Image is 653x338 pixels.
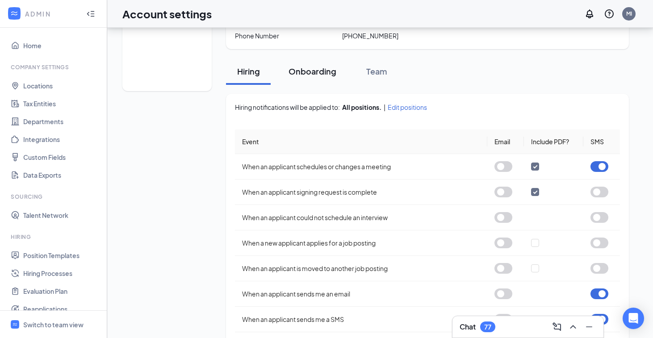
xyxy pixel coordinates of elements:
[235,230,487,256] td: When a new applicant applies for a job posting
[524,129,583,154] th: Include PDF?
[342,103,381,112] div: All positions.
[235,154,487,179] td: When an applicant schedules or changes a meeting
[235,256,487,281] td: When an applicant is moved to another job posting
[235,103,340,112] span: Hiring notifications will be applied to:
[235,129,487,154] th: Event
[10,9,19,18] svg: WorkstreamLogo
[23,300,100,318] a: Reapplications
[23,320,84,329] div: Switch to team view
[487,129,524,154] th: Email
[11,63,98,71] div: Company Settings
[550,320,564,334] button: ComposeMessage
[23,37,100,54] a: Home
[388,103,427,112] span: Edit positions
[23,95,100,113] a: Tax Entities
[235,205,487,230] td: When an applicant could not schedule an interview
[235,281,487,307] td: When an applicant sends me an email
[122,6,212,21] h1: Account settings
[384,103,385,112] span: |
[460,322,476,332] h3: Chat
[235,66,262,77] div: Hiring
[604,8,615,19] svg: QuestionInfo
[623,308,644,329] div: Open Intercom Messenger
[86,9,95,18] svg: Collapse
[342,31,398,40] span: [PHONE_NUMBER]
[584,321,594,332] svg: Minimize
[23,264,100,282] a: Hiring Processes
[23,166,100,184] a: Data Exports
[626,10,632,17] div: MI
[11,193,98,200] div: Sourcing
[235,307,487,332] td: When an applicant sends me a SMS
[25,9,78,18] div: ADMIN
[11,233,98,241] div: Hiring
[363,66,390,77] div: Team
[23,130,100,148] a: Integrations
[584,8,595,19] svg: Notifications
[484,323,491,331] div: 77
[12,321,18,327] svg: WorkstreamLogo
[552,321,562,332] svg: ComposeMessage
[582,320,596,334] button: Minimize
[23,206,100,224] a: Talent Network
[235,179,487,205] td: When an applicant signing request is complete
[566,320,580,334] button: ChevronUp
[23,246,100,264] a: Position Templates
[289,66,336,77] div: Onboarding
[235,31,279,40] span: Phone Number
[23,148,100,166] a: Custom Fields
[23,113,100,130] a: Departments
[23,282,100,300] a: Evaluation Plan
[568,321,578,332] svg: ChevronUp
[583,129,620,154] th: SMS
[23,77,100,95] a: Locations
